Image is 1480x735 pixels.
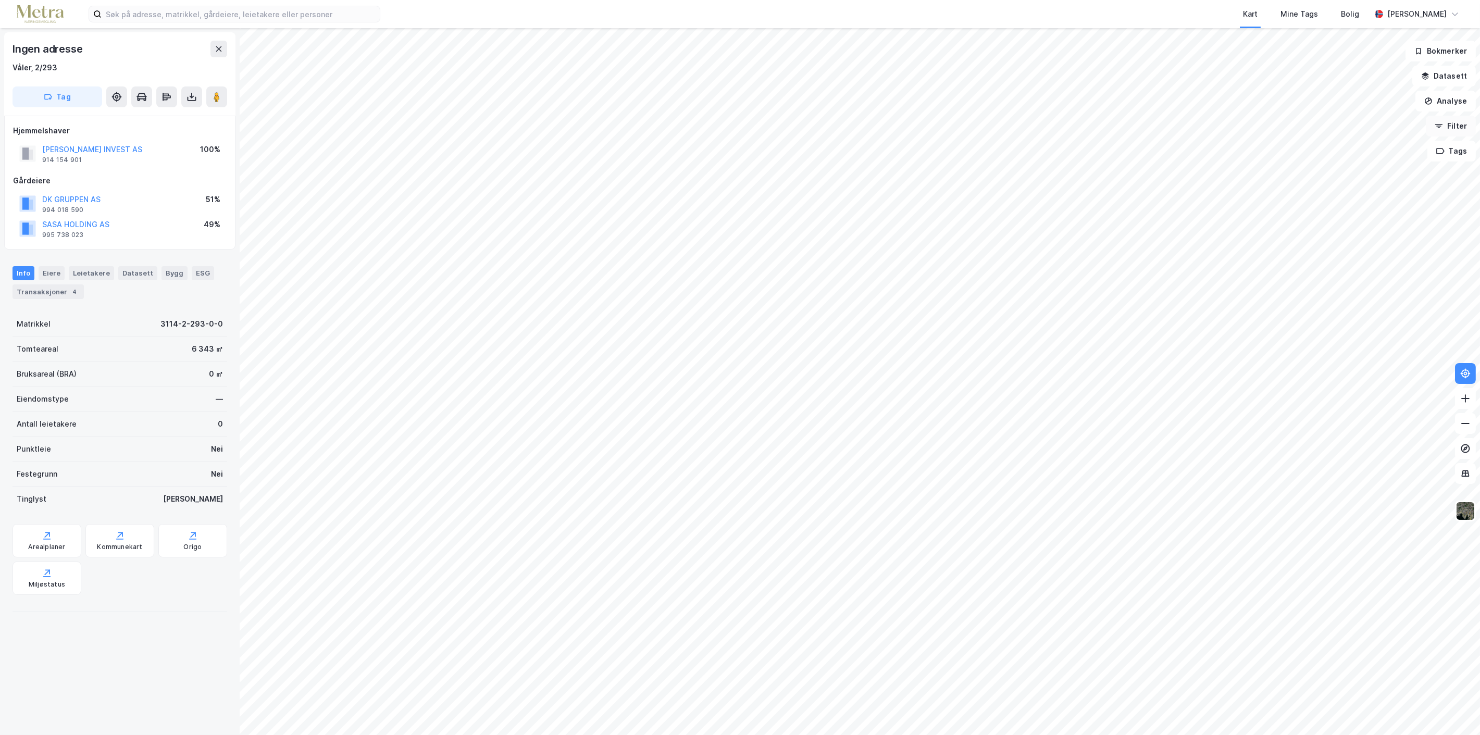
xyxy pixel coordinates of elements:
[206,193,220,206] div: 51%
[209,368,223,380] div: 0 ㎡
[161,266,188,280] div: Bygg
[13,266,34,280] div: Info
[42,231,83,239] div: 995 738 023
[1456,501,1475,521] img: 9k=
[1428,685,1480,735] div: Kontrollprogram for chat
[13,284,84,299] div: Transaksjoner
[102,6,380,22] input: Søk på adresse, matrikkel, gårdeiere, leietakere eller personer
[17,318,51,330] div: Matrikkel
[17,493,46,505] div: Tinglyst
[17,443,51,455] div: Punktleie
[69,266,114,280] div: Leietakere
[39,266,65,280] div: Eiere
[211,443,223,455] div: Nei
[17,418,77,430] div: Antall leietakere
[17,5,64,23] img: metra-logo.256734c3b2bbffee19d4.png
[192,343,223,355] div: 6 343 ㎡
[1280,8,1318,20] div: Mine Tags
[211,468,223,480] div: Nei
[13,175,227,187] div: Gårdeiere
[1426,116,1476,136] button: Filter
[192,266,214,280] div: ESG
[1387,8,1447,20] div: [PERSON_NAME]
[1243,8,1258,20] div: Kart
[200,143,220,156] div: 100%
[1427,141,1476,161] button: Tags
[42,156,82,164] div: 914 154 901
[118,266,157,280] div: Datasett
[218,418,223,430] div: 0
[13,86,102,107] button: Tag
[69,286,80,297] div: 4
[1341,8,1359,20] div: Bolig
[17,343,58,355] div: Tomteareal
[17,393,69,405] div: Eiendomstype
[1428,685,1480,735] iframe: Chat Widget
[204,218,220,231] div: 49%
[17,468,57,480] div: Festegrunn
[184,543,202,551] div: Origo
[13,124,227,137] div: Hjemmelshaver
[13,41,84,57] div: Ingen adresse
[13,61,57,74] div: Våler, 2/293
[97,543,142,551] div: Kommunekart
[1406,41,1476,61] button: Bokmerker
[42,206,83,214] div: 994 018 590
[1412,66,1476,86] button: Datasett
[160,318,223,330] div: 3114-2-293-0-0
[1415,91,1476,111] button: Analyse
[216,393,223,405] div: —
[163,493,223,505] div: [PERSON_NAME]
[29,580,65,589] div: Miljøstatus
[17,368,77,380] div: Bruksareal (BRA)
[28,543,65,551] div: Arealplaner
